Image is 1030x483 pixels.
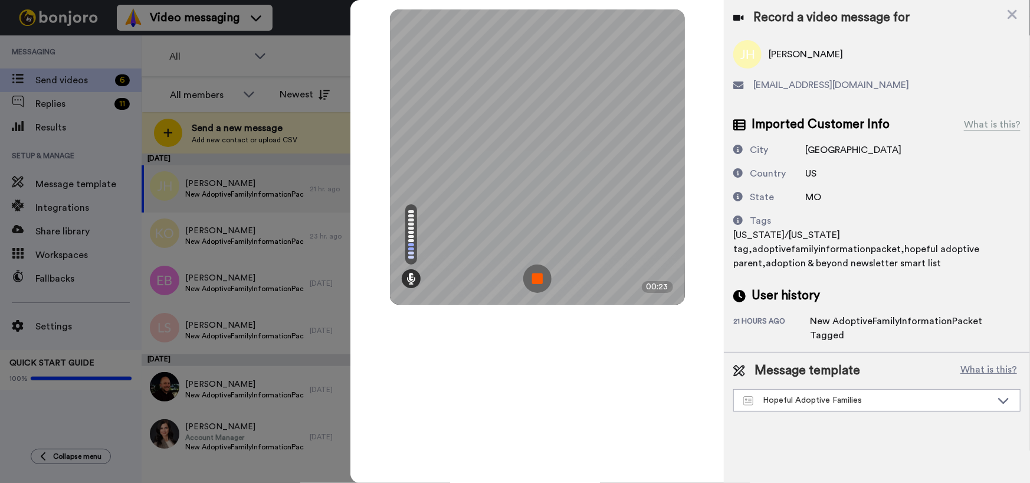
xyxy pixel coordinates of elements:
span: MO [805,192,821,202]
div: Tags [750,214,771,228]
span: Message template [755,362,860,380]
div: Country [750,167,786,181]
div: State [750,190,774,204]
div: 21 hours ago [733,316,810,342]
div: Hopeful Adoptive Families [743,394,992,406]
span: [EMAIL_ADDRESS][DOMAIN_NAME] [753,78,909,92]
span: Imported Customer Info [752,116,890,133]
div: 00:23 [642,281,673,293]
div: City [750,143,768,157]
span: [GEOGRAPHIC_DATA] [805,145,901,155]
div: New AdoptiveFamilyInformationPacket Tagged [810,314,999,342]
span: US [805,169,816,178]
div: What is this? [964,118,1021,132]
span: [US_STATE]/[US_STATE] tag,adoptivefamilyinformationpacket,hopeful adoptive parent,adoption & beyo... [733,230,979,268]
img: Message-temps.svg [743,396,753,406]
img: ic_record_stop.svg [523,265,552,293]
span: User history [752,287,820,305]
button: What is this? [957,362,1021,380]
